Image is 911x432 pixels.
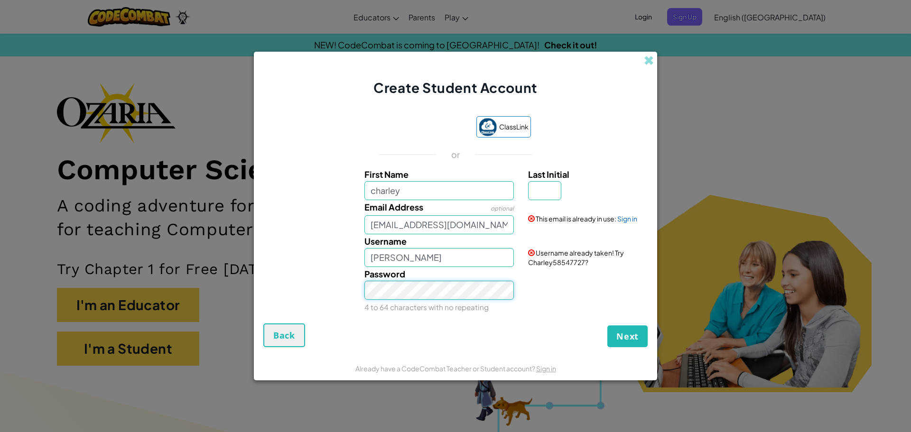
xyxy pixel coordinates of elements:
img: classlink-logo-small.png [479,118,497,136]
span: Already have a CodeCombat Teacher or Student account? [355,364,536,373]
small: 4 to 64 characters with no repeating [364,303,489,312]
span: First Name [364,169,409,180]
span: ClassLink [499,120,529,134]
span: Password [364,268,405,279]
span: Last Initial [528,169,569,180]
span: Next [616,331,639,342]
span: Username [364,236,407,247]
span: Create Student Account [373,79,537,96]
span: Back [273,330,295,341]
span: Email Address [364,202,423,212]
span: This email is already in use: [536,214,616,223]
p: or [451,149,460,160]
a: Sign in [536,364,556,373]
span: optional [491,205,514,212]
a: Sign in [617,214,637,223]
span: Username already taken! Try Charley58547727? [528,248,624,267]
button: Back [263,323,305,347]
iframe: Sign in with Google Button [375,117,472,138]
button: Next [607,325,648,347]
